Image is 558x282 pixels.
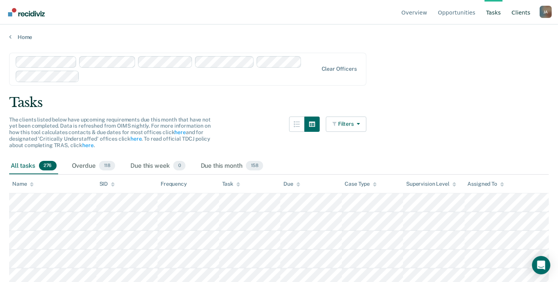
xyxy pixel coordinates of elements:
[99,181,115,187] div: SID
[540,6,552,18] button: Profile dropdown button
[9,34,549,41] a: Home
[82,142,93,148] a: here
[326,117,366,132] button: Filters
[12,181,34,187] div: Name
[174,129,185,135] a: here
[99,161,115,171] span: 118
[8,8,45,16] img: Recidiviz
[199,158,265,175] div: Due this month158
[283,181,300,187] div: Due
[161,181,187,187] div: Frequency
[173,161,185,171] span: 0
[322,66,357,72] div: Clear officers
[9,158,58,175] div: All tasks276
[345,181,377,187] div: Case Type
[540,6,552,18] div: J A
[9,95,549,110] div: Tasks
[129,158,187,175] div: Due this week0
[9,117,211,148] span: The clients listed below have upcoming requirements due this month that have not yet been complet...
[39,161,57,171] span: 276
[70,158,117,175] div: Overdue118
[130,136,142,142] a: here
[468,181,504,187] div: Assigned To
[406,181,456,187] div: Supervision Level
[246,161,263,171] span: 158
[532,256,550,274] div: Open Intercom Messenger
[222,181,240,187] div: Task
